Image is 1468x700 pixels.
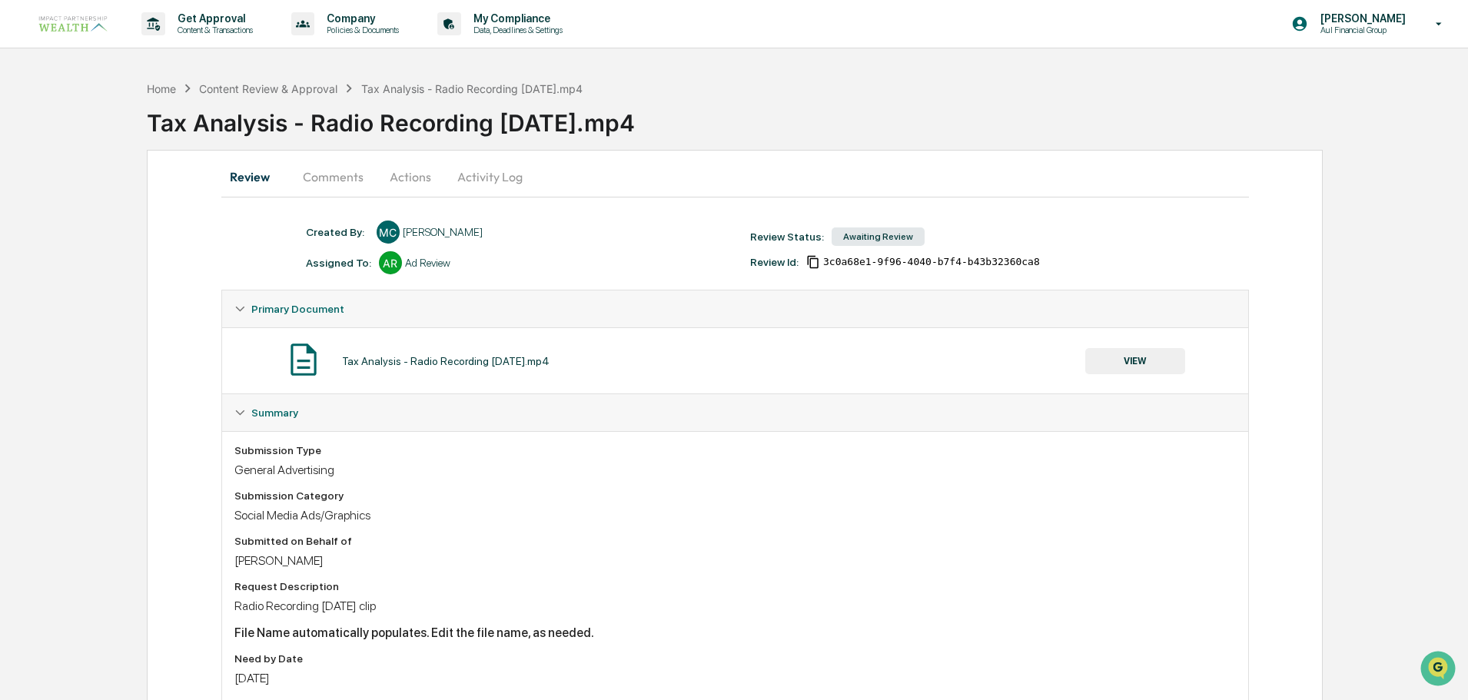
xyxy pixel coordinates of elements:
a: 🗄️Attestations [105,187,197,215]
div: Need by Date [234,652,1236,665]
div: [PERSON_NAME] [403,226,483,238]
div: Submitted on Behalf of [234,535,1236,547]
div: Primary Document [222,290,1248,327]
div: Awaiting Review [832,227,925,246]
div: Tax Analysis - Radio Recording [DATE].mp4 [342,355,550,367]
div: Summary [222,394,1248,431]
a: 🔎Data Lookup [9,217,103,244]
div: 🗄️ [111,195,124,207]
div: Request Description [234,580,1236,592]
div: Assigned To: [306,257,371,269]
p: [PERSON_NAME] [1308,12,1413,25]
div: Home [147,82,176,95]
img: 1746055101610-c473b297-6a78-478c-a979-82029cc54cd1 [15,118,43,145]
span: Pylon [153,260,186,272]
span: Data Lookup [31,223,97,238]
div: MC [377,221,400,244]
div: Created By: ‎ ‎ [306,226,369,238]
p: Data, Deadlines & Settings [461,25,570,35]
p: My Compliance [461,12,570,25]
button: Activity Log [445,158,535,195]
span: Preclearance [31,194,99,209]
button: Comments [291,158,376,195]
span: Primary Document [251,303,344,315]
p: Content & Transactions [165,25,261,35]
button: VIEW [1085,348,1185,374]
p: Policies & Documents [314,25,407,35]
span: Copy Id [806,255,820,269]
p: Aul Financial Group [1308,25,1413,35]
div: General Advertising [234,463,1236,477]
div: Submission Type [234,444,1236,456]
div: secondary tabs example [221,158,1249,195]
div: [PERSON_NAME] [234,553,1236,568]
span: 3c0a68e1-9f96-4040-b7f4-b43b32360ca8 [823,256,1040,268]
button: Actions [376,158,445,195]
div: We're available if you need us! [52,133,194,145]
p: How can we help? [15,32,280,57]
div: Social Media Ads/Graphics [234,508,1236,523]
img: Document Icon [284,340,323,379]
div: Content Review & Approval [199,82,337,95]
div: Primary Document [222,327,1248,393]
span: Summary [251,406,298,419]
div: Ad Review [405,257,450,269]
div: File Name automatically populates. Edit the file name, as needed. [234,625,1236,640]
p: Get Approval [165,12,261,25]
input: Clear [40,70,254,86]
button: Review [221,158,291,195]
div: Tax Analysis - Radio Recording [DATE].mp4 [147,97,1468,137]
div: Tax Analysis - Radio Recording [DATE].mp4 [361,82,583,95]
div: 🔎 [15,224,28,237]
p: Company [314,12,407,25]
div: Review Status: [750,231,824,243]
iframe: Open customer support [1419,649,1460,691]
div: [DATE] [234,671,1236,685]
div: Submission Category [234,489,1236,502]
div: Radio Recording [DATE] clip [234,599,1236,613]
a: Powered byPylon [108,260,186,272]
button: Start new chat [261,122,280,141]
div: 🖐️ [15,195,28,207]
span: Attestations [127,194,191,209]
div: Start new chat [52,118,252,133]
div: Review Id: [750,256,799,268]
div: AR [379,251,402,274]
img: logo [37,14,111,34]
a: 🖐️Preclearance [9,187,105,215]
